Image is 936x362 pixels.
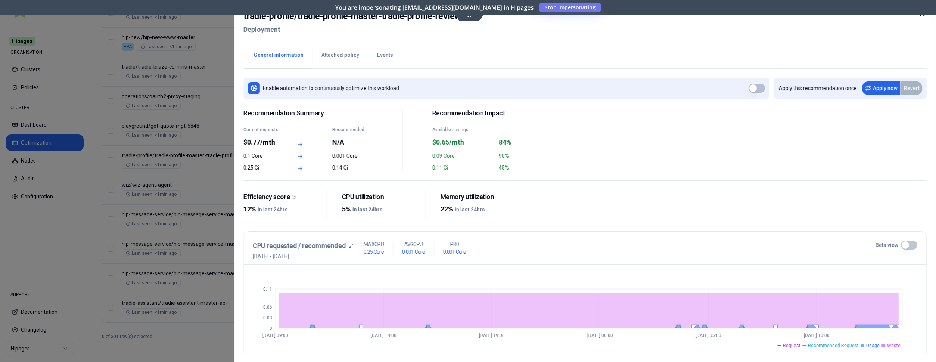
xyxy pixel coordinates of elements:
[270,326,272,331] tspan: 0
[332,127,372,133] div: Recommended
[443,248,466,256] h1: 0.001 Core
[352,207,382,213] span: in last 24hrs
[499,137,561,148] div: 84%
[778,84,858,92] p: Apply this recommendation once.
[243,164,283,171] div: 0.25 Gi
[243,109,372,118] span: Recommendation Summary
[432,152,494,160] div: 0.09 Core
[402,248,425,256] h1: 0.001 Core
[432,109,561,118] h2: Recommendation Impact
[243,127,283,133] div: Current requests
[262,333,288,338] tspan: [DATE] 09:00
[312,42,368,68] button: Attached policy
[479,333,504,338] tspan: [DATE] 19:00
[862,81,900,95] button: Apply now
[245,42,312,68] button: General information
[364,248,384,256] h1: 0.25 Core
[253,253,353,260] span: [DATE] - [DATE]
[432,137,494,148] div: $0.65/mth
[263,287,272,292] tspan: 0.11
[866,343,880,349] span: Usage
[243,193,321,201] div: Efficiency score
[258,207,288,213] span: in last 24hrs
[587,333,613,338] tspan: [DATE] 00:00
[695,333,721,338] tspan: [DATE] 05:00
[370,333,396,338] tspan: [DATE] 14:00
[243,152,283,160] div: 0.1 Core
[368,42,402,68] button: Events
[440,193,517,201] div: Memory utilization
[243,23,466,36] h2: Deployment
[450,241,458,248] p: P80
[253,241,346,251] h3: CPU requested / recommended
[342,193,419,201] div: CPU utilization
[332,137,372,148] div: N/A
[875,241,899,249] label: Beta view:
[783,343,800,349] span: Request
[263,315,272,321] tspan: 0.03
[499,152,561,160] div: 90%
[404,241,423,248] p: AVG CPU
[243,204,321,214] div: 12%
[342,204,419,214] div: 5%
[243,9,466,23] h2: tradie-profile / tradie-profile-master-tradie-profile-reviews
[332,152,372,160] div: 0.001 Core
[332,164,372,171] div: 0.14 Gi
[808,343,859,349] span: Recommended Request
[887,343,901,349] span: Waste
[440,204,517,214] div: 22%
[263,84,400,92] p: Enable automation to continuously optimize this workload.
[803,333,829,338] tspan: [DATE] 10:00
[499,164,561,171] div: 45%
[263,304,272,310] tspan: 0.06
[432,127,494,133] div: Available savings
[364,241,384,248] p: MAX CPU
[432,164,494,171] div: 0.11 Gi
[454,207,485,213] span: in last 24hrs
[243,137,283,148] div: $0.77/mth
